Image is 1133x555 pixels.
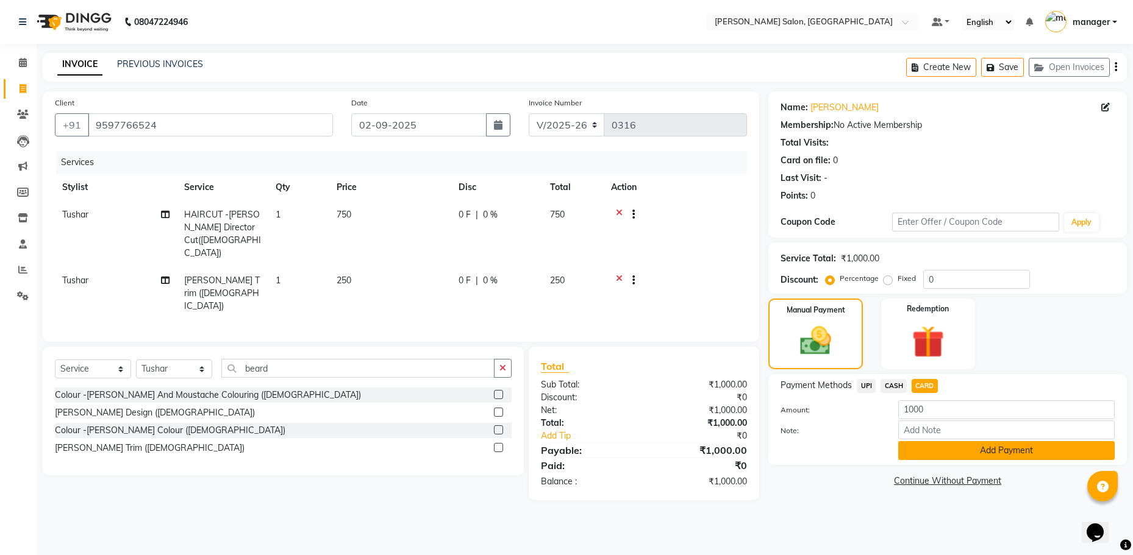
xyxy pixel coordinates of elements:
img: manager [1045,11,1067,32]
div: ₹1,000.00 [644,378,756,391]
th: Stylist [55,174,177,201]
th: Action [604,174,747,201]
a: INVOICE [57,54,102,76]
th: Disc [451,174,543,201]
a: [PERSON_NAME] [810,101,879,114]
th: Price [329,174,451,201]
div: Membership: [781,119,834,132]
span: 1 [276,209,281,220]
div: Points: [781,189,808,202]
div: Colour -[PERSON_NAME] Colour ([DEMOGRAPHIC_DATA]) [55,424,285,437]
div: Name: [781,101,808,114]
input: Amount [898,400,1115,419]
div: Discount: [781,274,818,286]
span: CASH [881,379,907,393]
span: 750 [550,209,565,220]
label: Date [351,97,368,108]
input: Enter Offer / Coupon Code [892,213,1059,232]
div: ₹1,000.00 [644,443,756,458]
div: [PERSON_NAME] Design ([DEMOGRAPHIC_DATA]) [55,406,255,419]
div: ₹0 [663,430,757,442]
div: 0 [810,189,815,202]
div: Total: [532,417,644,430]
input: Search or Scan [221,359,495,378]
div: Discount: [532,391,644,404]
span: | [476,274,478,287]
label: Percentage [840,273,879,284]
div: No Active Membership [781,119,1115,132]
span: 0 F [459,274,471,287]
label: Invoice Number [529,97,582,108]
label: Note: [771,425,889,436]
input: Add Note [898,420,1115,439]
img: _cash.svg [790,323,841,359]
span: [PERSON_NAME] Trim ([DEMOGRAPHIC_DATA]) [184,275,260,311]
span: Payment Methods [781,379,852,392]
th: Total [543,174,604,201]
div: ₹1,000.00 [644,475,756,488]
div: Paid: [532,458,644,473]
div: Sub Total: [532,378,644,391]
div: Net: [532,404,644,417]
label: Fixed [898,273,916,284]
div: 0 [833,154,838,167]
b: 08047224946 [134,5,188,39]
span: Total [541,360,569,373]
div: Services [56,151,756,174]
span: 250 [337,275,351,286]
span: 0 % [483,208,498,221]
th: Service [177,174,268,201]
label: Amount: [771,405,889,415]
div: ₹1,000.00 [841,252,879,265]
img: _gift.svg [902,322,954,362]
span: 1 [276,275,281,286]
button: Create New [906,58,976,77]
a: Continue Without Payment [771,475,1124,487]
label: Client [55,97,74,108]
span: 750 [337,209,351,220]
img: logo [31,5,115,39]
a: Add Tip [532,430,663,442]
a: PREVIOUS INVOICES [117,58,203,69]
button: Apply [1064,213,1099,232]
div: Balance : [532,475,644,488]
div: Colour -[PERSON_NAME] And Moustache Colouring ([DEMOGRAPHIC_DATA]) [55,389,361,401]
div: Coupon Code [781,216,892,228]
div: Card on file: [781,154,831,167]
span: 0 F [459,208,471,221]
button: Add Payment [898,441,1115,460]
iframe: chat widget [1082,506,1121,543]
span: 0 % [483,274,498,287]
div: ₹1,000.00 [644,417,756,430]
div: ₹0 [644,458,756,473]
span: Tushar [62,209,88,220]
button: Open Invoices [1029,58,1110,77]
div: Total Visits: [781,136,829,149]
button: Save [981,58,1024,77]
div: Service Total: [781,252,836,265]
span: manager [1073,16,1110,29]
div: [PERSON_NAME] Trim ([DEMOGRAPHIC_DATA]) [55,442,245,454]
label: Redemption [907,303,949,314]
input: Search by Name/Mobile/Email/Code [88,113,333,136]
th: Qty [268,174,329,201]
div: - [824,172,827,185]
span: Tushar [62,275,88,286]
label: Manual Payment [787,305,845,316]
span: HAIRCUT -[PERSON_NAME] Director Cut([DEMOGRAPHIC_DATA]) [184,209,261,258]
div: ₹1,000.00 [644,404,756,417]
span: 250 [550,275,565,286]
span: CARD [912,379,938,393]
div: Last Visit: [781,172,821,185]
div: ₹0 [644,391,756,404]
button: +91 [55,113,89,136]
span: | [476,208,478,221]
span: UPI [857,379,876,393]
div: Payable: [532,443,644,458]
